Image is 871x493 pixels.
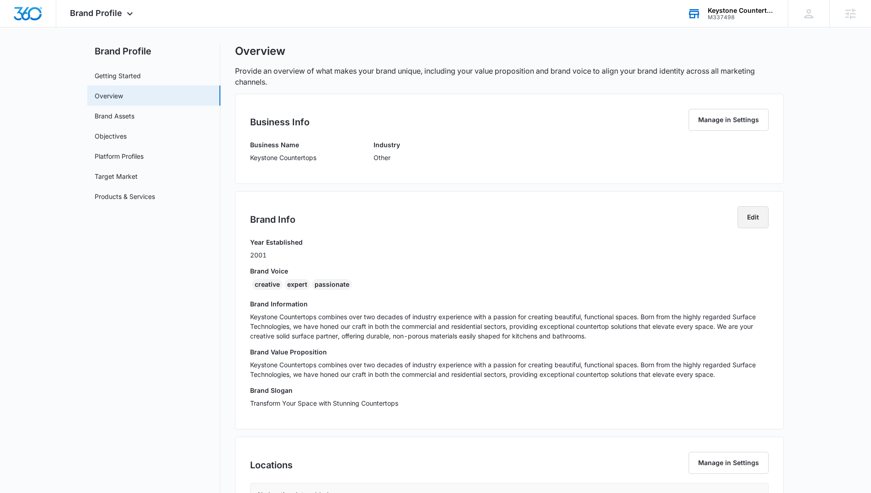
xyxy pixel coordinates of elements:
a: Products & Services [95,192,155,201]
button: Edit [737,206,769,228]
div: account id [708,14,775,21]
h2: Business Info [250,115,310,129]
div: expert [284,279,310,290]
h3: Industry [374,140,400,150]
p: Keystone Countertops [250,153,316,162]
h2: Brand Info [250,213,295,226]
button: Manage in Settings [689,452,769,474]
h3: Year Established [250,237,303,247]
h1: Overview [235,44,285,58]
h3: Brand Value Proposition [250,347,769,357]
a: Brand Assets [95,111,134,121]
p: Keystone Countertops combines over two decades of industry experience with a passion for creating... [250,360,769,379]
p: Other [374,153,400,162]
p: Provide an overview of what makes your brand unique, including your value proposition and brand v... [235,65,784,87]
h2: Brand Profile [87,44,220,58]
div: account name [708,7,775,14]
p: 2001 [250,250,303,260]
div: creative [252,279,283,290]
button: Manage in Settings [689,109,769,131]
a: Objectives [95,131,127,141]
div: passionate [312,279,352,290]
h3: Brand Voice [250,266,769,276]
h3: Brand Slogan [250,386,769,395]
p: Keystone Countertops combines over two decades of industry experience with a passion for creating... [250,312,769,341]
a: Getting Started [95,71,141,80]
span: Brand Profile [70,8,122,18]
h2: Locations [250,458,293,472]
h3: Business Name [250,140,316,150]
a: Platform Profiles [95,151,144,161]
p: Transform Your Space with Stunning Countertops [250,398,769,408]
a: Overview [95,91,123,101]
a: Target Market [95,171,138,181]
h3: Brand Information [250,299,769,309]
